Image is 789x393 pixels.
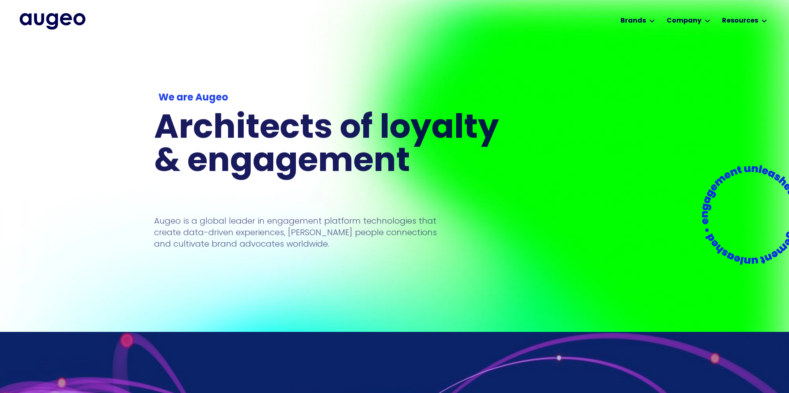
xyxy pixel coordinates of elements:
a: home [20,13,85,30]
div: Company [667,16,701,26]
h1: Architects of loyalty & engagement [154,113,509,179]
div: We are Augeo [159,91,505,105]
div: Resources [722,16,758,26]
p: Augeo is a global leader in engagement platform technologies that create data-driven experiences,... [154,215,437,250]
div: Brands [621,16,646,26]
img: Augeo's full logo in midnight blue. [20,13,85,30]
